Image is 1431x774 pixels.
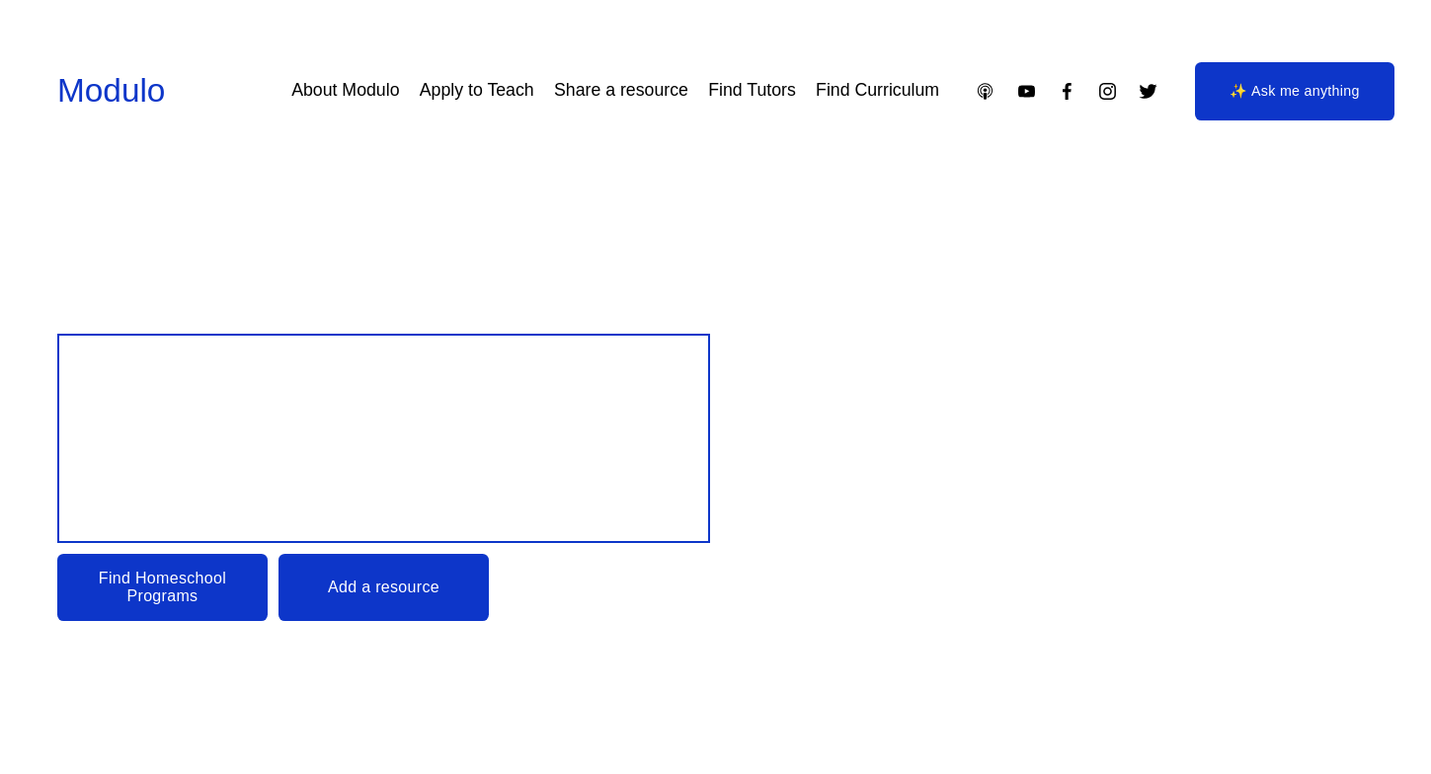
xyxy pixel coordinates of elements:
[554,74,688,109] a: Share a resource
[708,74,796,109] a: Find Tutors
[975,81,995,102] a: Apple Podcasts
[816,74,939,109] a: Find Curriculum
[57,72,165,109] a: Modulo
[1016,81,1037,102] a: YouTube
[291,74,399,109] a: About Modulo
[420,74,534,109] a: Apply to Teach
[79,358,662,516] span: Design your child’s Education
[1057,81,1077,102] a: Facebook
[1195,62,1395,121] a: ✨ Ask me anything
[1097,81,1118,102] a: Instagram
[278,554,489,621] a: Add a resource
[1138,81,1158,102] a: Twitter
[57,554,268,621] a: Find Homeschool Programs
